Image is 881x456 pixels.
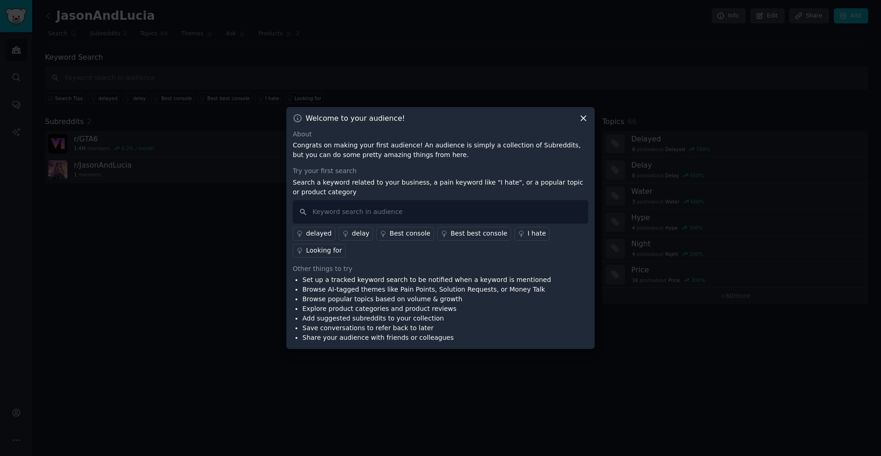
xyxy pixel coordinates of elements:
li: Save conversations to refer back to later [302,323,551,333]
li: Set up a tracked keyword search to be notified when a keyword is mentioned [302,275,551,285]
li: Browse popular topics based on volume & growth [302,294,551,304]
a: delayed [293,227,335,241]
div: Try your first search [293,166,588,176]
div: Looking for [306,246,342,255]
div: delay [352,229,369,238]
div: Best best console [451,229,507,238]
a: delay [339,227,373,241]
a: Looking for [293,244,346,258]
div: Best console [390,229,430,238]
h3: Welcome to your audience! [306,113,405,123]
li: Browse AI-tagged themes like Pain Points, Solution Requests, or Money Talk [302,285,551,294]
div: About [293,129,588,139]
li: Explore product categories and product reviews [302,304,551,314]
a: Best best console [437,227,511,241]
p: Search a keyword related to your business, a pain keyword like "I hate", or a popular topic or pr... [293,178,588,197]
div: I hate [528,229,546,238]
li: Share your audience with friends or colleagues [302,333,551,343]
li: Add suggested subreddits to your collection [302,314,551,323]
a: Best console [376,227,434,241]
input: Keyword search in audience [293,200,588,224]
div: Other things to try [293,264,588,274]
a: I hate [514,227,550,241]
p: Congrats on making your first audience! An audience is simply a collection of Subreddits, but you... [293,141,588,160]
div: delayed [306,229,332,238]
